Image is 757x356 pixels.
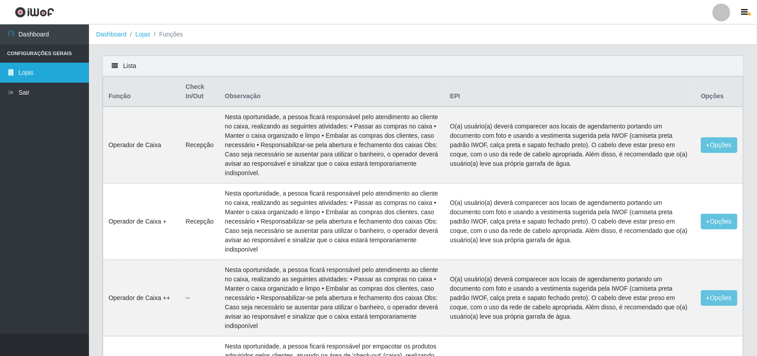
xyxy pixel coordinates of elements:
nav: breadcrumb [89,24,757,45]
button: Opções [701,214,737,229]
td: Operador de Caixa + [103,184,181,260]
th: Check In/Out [180,77,219,107]
td: O(a) usuário(a) deverá comparecer aos locais de agendamento portando um documento com foto e usan... [445,184,696,260]
td: Operador de Caixa ++ [103,260,181,336]
a: Lojas [135,31,150,38]
td: Nesta oportunidade, a pessoa ficará responsável pelo atendimento ao cliente no caixa, realizando ... [220,107,445,184]
th: Observação [220,77,445,107]
td: O(a) usuário(a) deverá comparecer aos locais de agendamento portando um documento com foto e usan... [445,107,696,184]
td: Nesta oportunidade, a pessoa ficará responsável pelo atendimento ao cliente no caixa, realizando ... [220,260,445,336]
button: Opções [701,137,737,153]
div: Lista [103,56,743,76]
a: Dashboard [96,31,127,38]
li: Funções [150,30,183,39]
td: Recepção [180,107,219,184]
th: Função [103,77,181,107]
th: Opções [696,77,743,107]
button: Opções [701,290,737,306]
th: EPI [445,77,696,107]
td: Operador de Caixa [103,107,181,184]
td: Nesta oportunidade, a pessoa ficará responsável pelo atendimento ao cliente no caixa, realizando ... [220,184,445,260]
img: CoreUI Logo [15,7,54,18]
td: O(a) usuário(a) deverá comparecer aos locais de agendamento portando um documento com foto e usan... [445,260,696,336]
td: -- [180,260,219,336]
td: Recepção [180,184,219,260]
